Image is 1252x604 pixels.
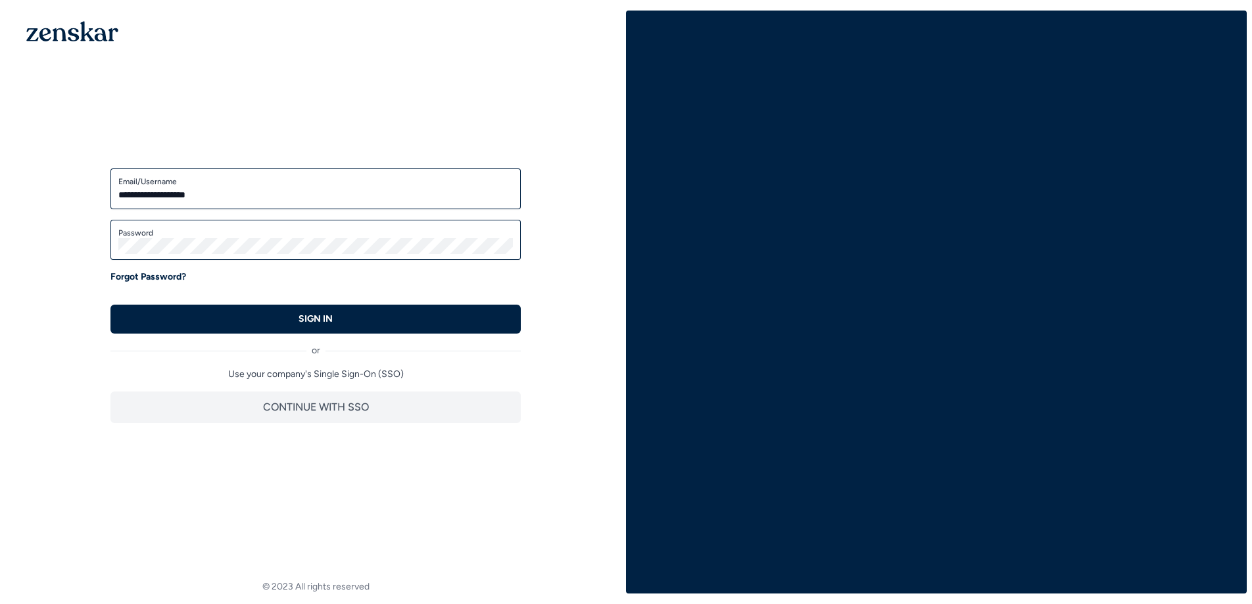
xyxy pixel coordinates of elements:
[110,368,521,381] p: Use your company's Single Sign-On (SSO)
[5,580,626,593] footer: © 2023 All rights reserved
[110,391,521,423] button: CONTINUE WITH SSO
[110,305,521,334] button: SIGN IN
[118,228,513,238] label: Password
[26,21,118,41] img: 1OGAJ2xQqyY4LXKgY66KYq0eOWRCkrZdAb3gUhuVAqdWPZE9SRJmCz+oDMSn4zDLXe31Ii730ItAGKgCKgCCgCikA4Av8PJUP...
[110,334,521,357] div: or
[118,176,513,187] label: Email/Username
[299,313,333,326] p: SIGN IN
[110,270,186,284] a: Forgot Password?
